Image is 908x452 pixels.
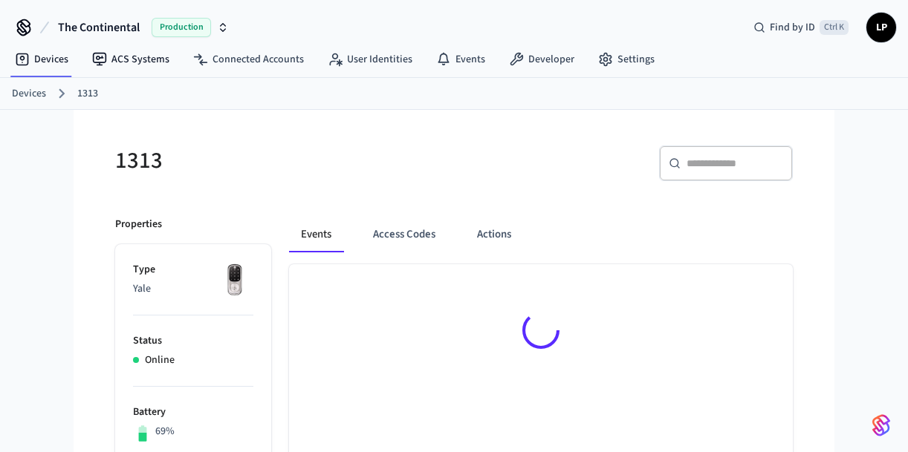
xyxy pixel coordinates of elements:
a: Devices [3,46,80,73]
img: SeamLogoGradient.69752ec5.svg [872,413,890,437]
button: Access Codes [361,217,447,252]
p: Battery [133,404,253,420]
a: User Identities [316,46,424,73]
div: Find by IDCtrl K [742,14,860,41]
h5: 1313 [115,145,445,176]
a: Settings [586,46,667,73]
p: Properties [115,217,162,232]
span: Ctrl K [820,20,849,35]
span: The Continental [58,19,140,36]
a: 1313 [77,86,98,102]
a: ACS Systems [80,46,181,73]
button: Actions [465,217,523,252]
a: Events [424,46,497,73]
button: Events [289,217,343,252]
span: LP [868,14,895,41]
p: 69% [155,424,175,439]
p: Yale [133,281,253,297]
a: Developer [497,46,586,73]
img: Yale Assure Touchscreen Wifi Smart Lock, Satin Nickel, Front [216,262,253,299]
span: Production [152,18,211,37]
div: ant example [289,217,793,252]
a: Devices [12,86,46,102]
a: Connected Accounts [181,46,316,73]
p: Type [133,262,253,278]
p: Status [133,333,253,349]
span: Find by ID [770,20,815,35]
button: LP [866,13,896,42]
p: Online [145,353,175,368]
